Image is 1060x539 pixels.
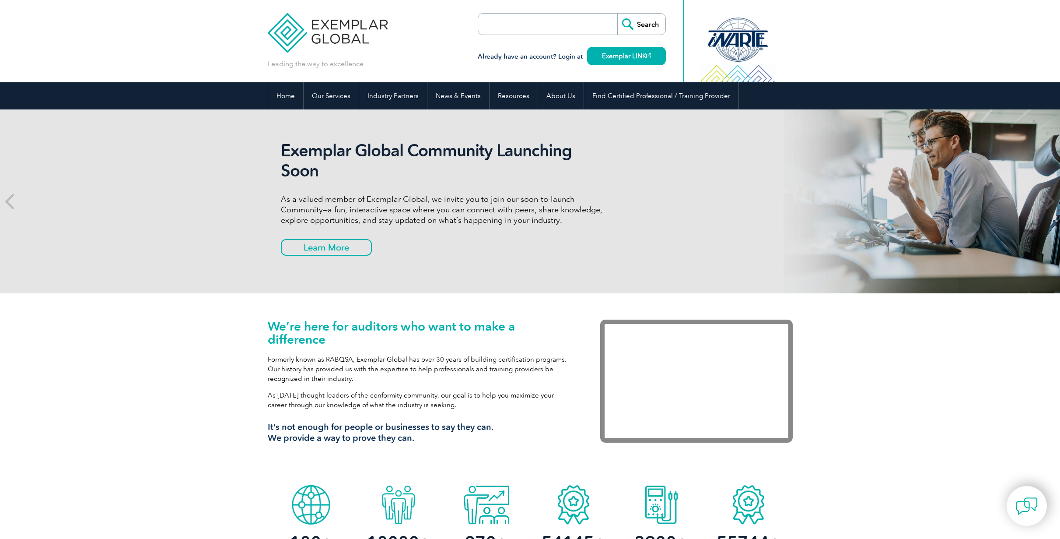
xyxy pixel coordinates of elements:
[268,391,574,410] p: As [DATE] thought leaders of the conformity community, our goal is to help you maximize your care...
[1016,495,1038,517] img: contact-chat.png
[427,82,489,109] a: News & Events
[268,59,364,69] p: Leading the way to excellence
[587,47,666,65] a: Exemplar LINK
[268,82,303,109] a: Home
[281,239,372,256] a: Learn More
[600,320,793,443] iframe: Exemplar Global: Working together to make a difference
[268,355,574,384] p: Formerly known as RABQSA, Exemplar Global has over 30 years of building certification programs. O...
[268,422,574,444] h3: It’s not enough for people or businesses to say they can. We provide a way to prove they can.
[359,82,427,109] a: Industry Partners
[538,82,584,109] a: About Us
[646,53,651,58] img: open_square.png
[490,82,538,109] a: Resources
[268,320,574,346] h1: We’re here for auditors who want to make a difference
[281,141,609,181] h2: Exemplar Global Community Launching Soon
[281,194,609,225] p: As a valued member of Exemplar Global, we invite you to join our soon-to-launch Community—a fun, ...
[304,82,359,109] a: Our Services
[584,82,738,109] a: Find Certified Professional / Training Provider
[478,51,666,62] h3: Already have an account? Login at
[617,14,665,35] input: Search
